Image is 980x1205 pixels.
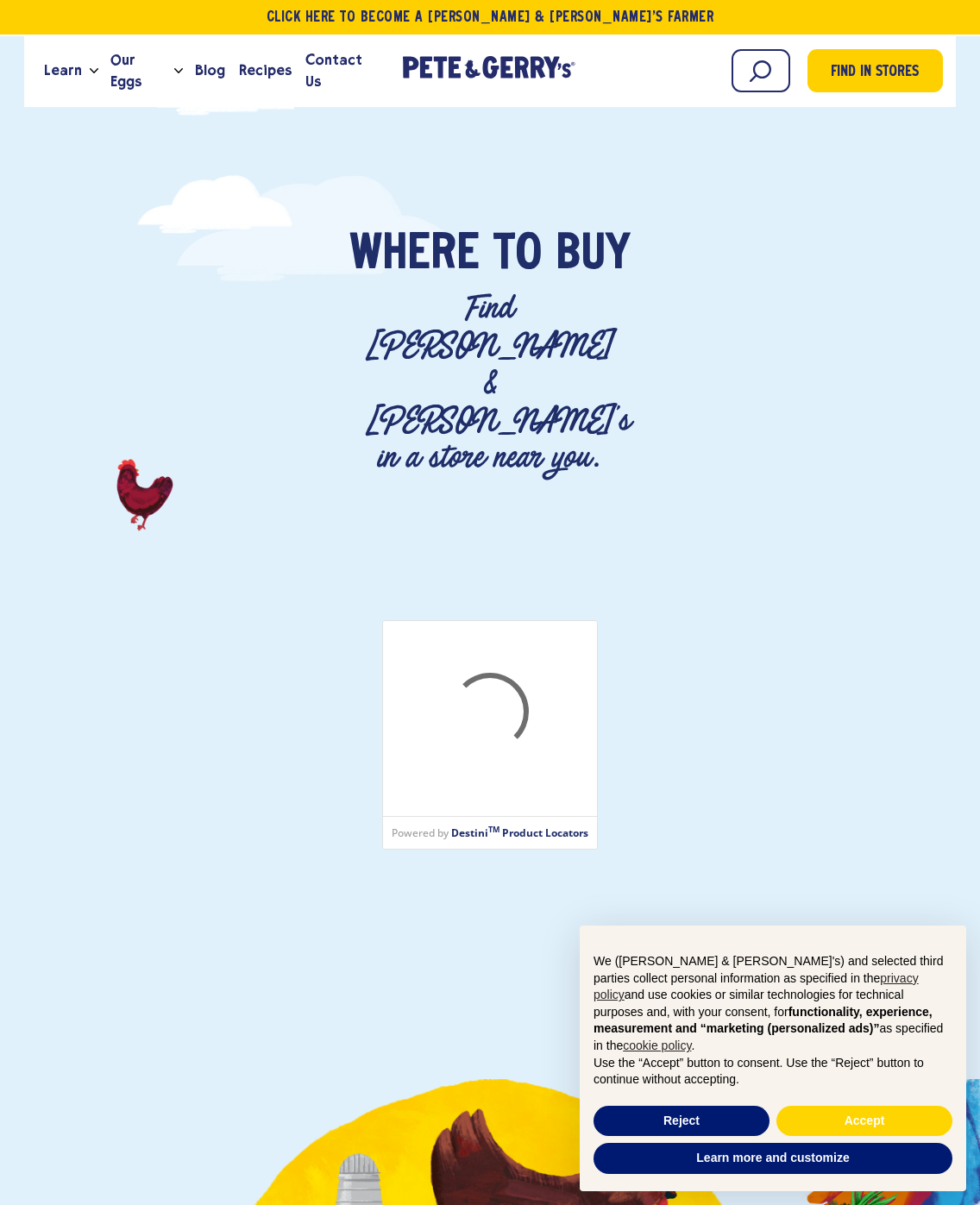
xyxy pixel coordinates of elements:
button: Learn more and customize [594,1143,952,1174]
a: Learn [37,47,89,94]
button: Open the dropdown menu for Learn [90,68,98,74]
button: Accept [776,1106,952,1137]
a: cookie policy [623,1039,691,1052]
a: Recipes [232,47,298,94]
a: Find in Stores [807,49,943,92]
span: Contact Us [305,49,379,92]
button: Open the dropdown menu for Our Eggs [174,68,183,74]
span: Find in Stores [831,61,919,85]
p: We ([PERSON_NAME] & [PERSON_NAME]'s) and selected third parties collect personal information as s... [594,953,952,1055]
a: Our Eggs [104,47,174,94]
a: Blog [188,47,232,94]
input: Search [732,49,790,92]
p: Use the “Accept” button to consent. Use the “Reject” button to continue without accepting. [594,1055,952,1089]
p: Find [PERSON_NAME] & [PERSON_NAME]'s in a store near you. [366,290,614,476]
span: Recipes [239,60,292,81]
span: To [493,229,542,281]
span: Buy [556,229,631,281]
span: Our Eggs [110,49,167,92]
a: Contact Us [298,47,386,94]
span: Where [349,229,480,281]
span: Learn [44,60,82,81]
span: Blog [195,60,225,81]
button: Reject [594,1106,770,1137]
